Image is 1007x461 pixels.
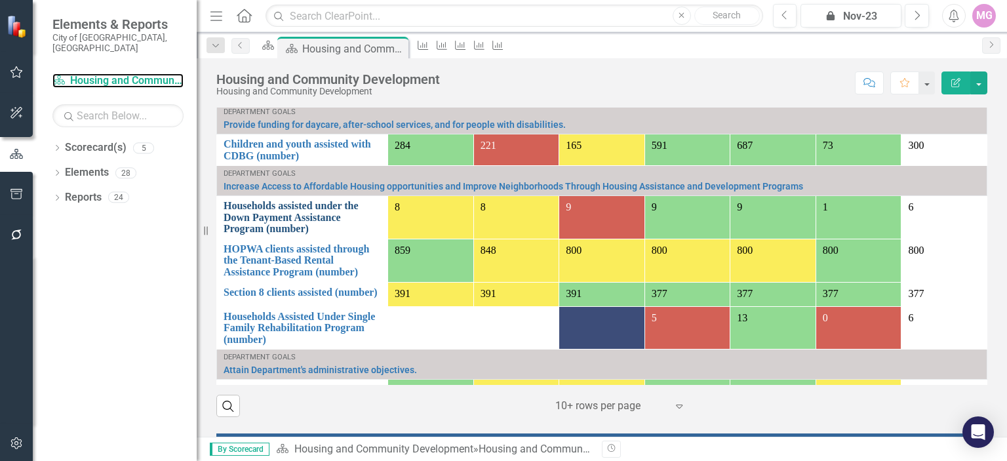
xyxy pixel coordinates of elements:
small: City of [GEOGRAPHIC_DATA], [GEOGRAPHIC_DATA] [52,32,184,54]
a: HOPWA clients assisted through the Tenant-Based Rental Assistance Program (number) [224,243,381,278]
a: Reports [65,190,102,205]
div: Open Intercom Messenger [962,416,994,448]
span: 800 [566,245,582,256]
div: Housing and Community Development [479,443,658,455]
span: 848 [481,245,496,256]
img: ClearPoint Strategy [7,14,30,37]
a: Housing and Community Development [52,73,184,89]
span: 859 [395,245,410,256]
span: 800 [823,245,839,256]
span: 8 [481,201,486,212]
div: 28 [115,167,136,178]
span: 800 [652,245,667,256]
div: Department Goals [224,170,980,178]
a: Attain Department's administrative objectives. [224,365,980,375]
a: Housing and Community Development [294,443,473,455]
span: 591 [652,140,667,151]
div: » [276,442,592,457]
div: 5 [133,142,154,153]
a: Elements [65,165,109,180]
a: Children and youth assisted with CDBG (number) [224,138,381,161]
a: Scorecard(s) [65,140,127,155]
span: 13 [737,312,747,323]
span: 377 [823,288,839,299]
span: 1 [823,201,828,212]
div: Housing and Community Development [302,41,405,57]
a: Increase Access to Affordable Housing opportunities and Improve Neighborhoods Through Housing Ass... [224,182,980,191]
span: 6 [908,201,913,212]
a: Households Assisted Under Single Family Rehabilitation Program (number) [224,311,381,346]
td: Double-Click to Edit [901,380,987,411]
a: Turnaround time on agency reimbursement packets (days) [224,384,381,407]
div: Department Goals [224,353,980,361]
span: 377 [908,288,924,299]
td: Double-Click to Edit [901,196,987,239]
button: Nov-23 [800,4,901,28]
span: 165 [566,140,582,151]
span: 284 [395,140,410,151]
span: 800 [737,245,753,256]
td: Double-Click to Edit [901,134,987,166]
span: 391 [395,288,410,299]
span: 6 [908,312,913,323]
input: Search ClearPoint... [266,5,762,28]
span: By Scorecard [210,443,269,456]
button: MG [972,4,996,28]
span: 391 [481,288,496,299]
span: 73 [823,140,833,151]
span: 9 [737,201,742,212]
span: 9 [566,201,571,212]
a: Provide funding for daycare, after-school services, and for people with disabilities. [224,120,980,130]
span: 221 [481,140,496,151]
span: 0 [823,312,828,323]
td: Double-Click to Edit [901,239,987,282]
span: 377 [652,288,667,299]
span: 687 [737,140,753,151]
span: 300 [908,140,924,151]
a: Section 8 clients assisted (number) [224,287,381,298]
div: Housing and Community Development [216,72,440,87]
span: 9 [652,201,657,212]
span: 8 [395,201,400,212]
div: Department Goals [224,108,980,116]
button: Search [694,7,760,25]
a: Households assisted under the Down Payment Assistance Program (number) [224,200,381,235]
div: Nov-23 [805,9,897,24]
div: 24 [108,192,129,203]
span: 5 [652,312,657,323]
td: Double-Click to Edit [901,306,987,350]
span: Search [713,10,741,20]
span: 391 [566,288,582,299]
span: 800 [908,245,924,256]
input: Search Below... [52,104,184,127]
span: Elements & Reports [52,16,184,32]
td: Double-Click to Edit [901,282,987,306]
span: 377 [737,288,753,299]
div: Housing and Community Development [216,87,440,96]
